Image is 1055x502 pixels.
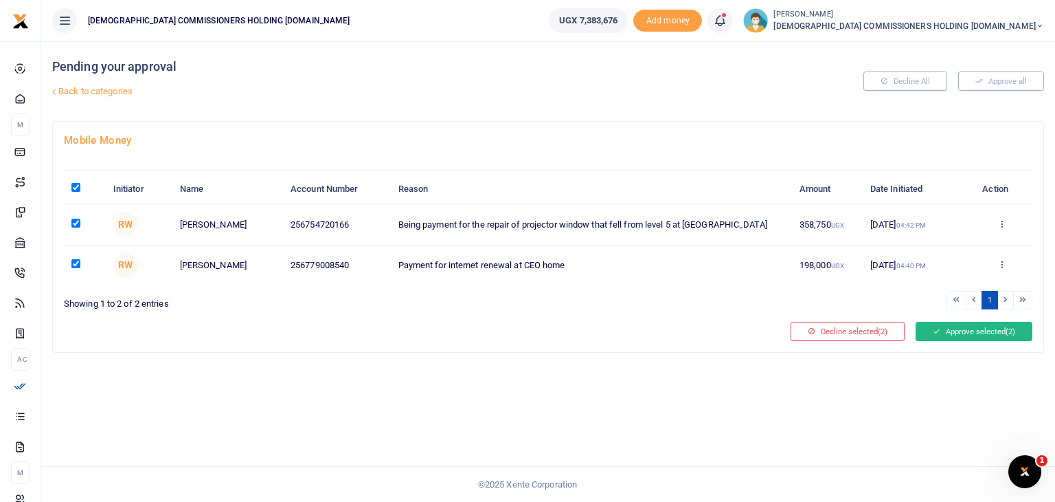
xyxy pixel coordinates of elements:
a: profile-user [PERSON_NAME] [DEMOGRAPHIC_DATA] COMMISSIONERS HOLDING [DOMAIN_NAME] [743,8,1044,33]
td: 198,000 [792,245,863,285]
button: Approve selected(2) [916,322,1032,341]
th: Account Number: activate to sort column ascending [283,175,390,204]
td: Being payment for the repair of projector window that fell from level 5 at [GEOGRAPHIC_DATA] [390,204,791,245]
span: Robert Wabomba [113,212,138,237]
span: Robert Wabomba [113,253,138,278]
small: 04:42 PM [896,221,927,229]
td: 358,750 [792,204,863,245]
small: [PERSON_NAME] [773,9,1044,21]
span: UGX 7,383,676 [559,14,617,28]
a: 1 [982,291,998,309]
a: UGX 7,383,676 [549,8,628,33]
li: M [11,113,30,136]
td: [DATE] [863,204,971,245]
div: Showing 1 to 2 of 2 entries [64,290,543,311]
span: (2) [1006,327,1015,336]
small: 04:40 PM [896,262,927,270]
th: Date Initiated: activate to sort column ascending [863,175,971,204]
li: Ac [11,348,30,371]
li: M [11,461,30,484]
li: Toup your wallet [633,10,702,32]
td: 256754720166 [283,204,390,245]
th: Initiator: activate to sort column ascending [106,175,172,204]
a: logo-small logo-large logo-large [12,15,29,25]
span: 1 [1036,455,1047,466]
td: 256779008540 [283,245,390,285]
h4: Mobile Money [64,133,1032,148]
td: Payment for internet renewal at CEO home [390,245,791,285]
small: UGX [831,262,844,270]
small: UGX [831,221,844,229]
th: Amount: activate to sort column ascending [792,175,863,204]
th: Action: activate to sort column ascending [971,175,1032,204]
a: Back to categories [49,80,710,103]
span: Add money [633,10,702,32]
span: (2) [878,327,887,336]
button: Decline selected(2) [791,322,905,341]
td: [PERSON_NAME] [172,204,282,245]
h4: Pending your approval [52,59,710,74]
th: : activate to sort column descending [64,175,106,204]
span: [DEMOGRAPHIC_DATA] COMMISSIONERS HOLDING [DOMAIN_NAME] [773,20,1044,32]
img: logo-small [12,13,29,30]
iframe: Intercom live chat [1008,455,1041,488]
td: [PERSON_NAME] [172,245,282,285]
a: Add money [633,14,702,25]
th: Name: activate to sort column ascending [172,175,282,204]
img: profile-user [743,8,768,33]
span: [DEMOGRAPHIC_DATA] COMMISSIONERS HOLDING [DOMAIN_NAME] [82,14,355,27]
li: Wallet ballance [543,8,633,33]
th: Reason: activate to sort column ascending [390,175,791,204]
td: [DATE] [863,245,971,285]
